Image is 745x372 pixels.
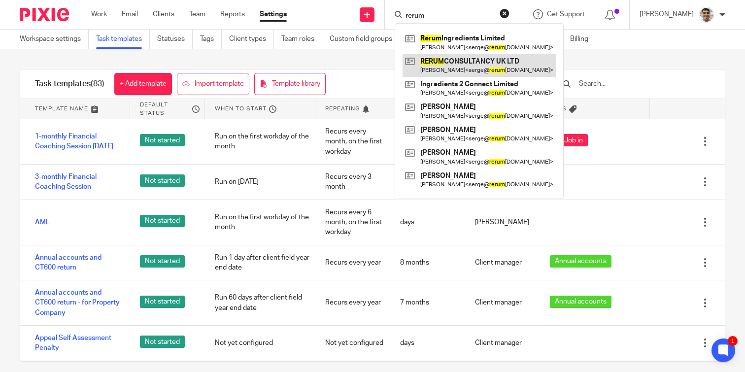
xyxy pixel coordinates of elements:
div: Client manager [465,250,540,275]
div: Client manager [465,290,540,315]
a: Statuses [157,30,193,49]
img: Pixie [20,8,69,21]
a: Team [189,9,205,19]
span: Not started [140,174,185,187]
div: Not yet configured [315,331,390,355]
input: Search [405,12,493,21]
span: 1 - Job in [555,135,583,145]
p: [PERSON_NAME] [640,9,694,19]
div: days [390,169,465,194]
a: Import template [177,73,249,95]
a: 3-monthly Financial Coaching Session [35,172,120,192]
a: Settings [260,9,287,19]
div: 1 [728,336,738,346]
a: + Add template [114,73,172,95]
span: Not started [140,215,185,227]
a: Reports [220,9,245,19]
input: Search... [578,78,693,89]
div: days [390,331,465,355]
div: 8 months [390,250,465,275]
div: Recurs every 6 month, on the first workday [315,200,390,245]
div: [PERSON_NAME] [465,210,540,235]
div: days [390,210,465,235]
span: Not started [140,296,185,308]
a: Email [122,9,138,19]
div: Run 1 day after client field year end date [205,245,315,280]
span: Repeating [325,104,360,113]
a: Workspace settings [20,30,89,49]
span: (83) [91,80,104,88]
span: Not started [140,134,185,146]
span: Not started [140,336,185,348]
img: PXL_20240409_141816916.jpg [699,7,714,23]
span: Default status [140,101,190,117]
span: Template name [35,104,88,113]
a: Custom field groups [330,30,400,49]
button: Clear [500,8,509,18]
a: Template library [254,73,326,95]
div: Recurs every 3 month [315,165,390,200]
span: When to start [215,104,267,113]
a: Task templates [96,30,150,49]
span: Annual accounts [555,297,607,306]
div: Client manager [465,331,540,355]
a: Team roles [281,30,322,49]
div: Not yet configured [205,331,315,355]
div: 7 months [390,290,465,315]
a: Billing [570,30,596,49]
div: Run 60 days after client field year end date [205,285,315,320]
span: Get Support [547,11,585,18]
div: Recurs every year [315,250,390,275]
a: Appeal Self Assessment Penalty [35,333,120,353]
div: Run on the first workday of the month [205,205,315,240]
a: Tags [200,30,222,49]
div: Recurs every year [315,290,390,315]
span: Annual accounts [555,256,607,266]
a: Clients [153,9,174,19]
a: AML [35,217,50,227]
div: 1 months [390,129,465,154]
a: Client types [229,30,274,49]
a: Annual accounts and CT600 return [35,253,120,273]
h1: Task templates [35,79,104,89]
div: Recurs every month, on the first workday [315,119,390,164]
a: Annual accounts and CT600 return - for Property Company [35,288,120,318]
div: Run on the first workday of the month [205,124,315,159]
a: 1-monthly Financial Coaching Session [DATE] [35,132,120,152]
a: Work [91,9,107,19]
span: Not started [140,255,185,268]
div: Run on [DATE] [205,169,315,194]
